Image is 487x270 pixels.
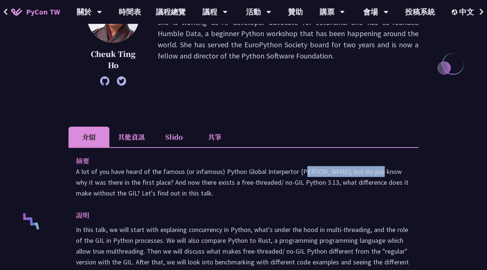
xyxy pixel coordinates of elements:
li: 其他資訊 [109,127,153,147]
img: Home icon of PyCon TW 2025 [11,8,22,16]
p: Cheuk Ting Ho [87,48,139,71]
p: A lot of you have heard of the famous (or infamous) Python Global Interpertor [PERSON_NAME], but ... [76,166,411,198]
img: Locale Icon [452,9,459,15]
span: PyCon TW [26,6,60,18]
p: 說明 [76,210,396,220]
li: Slido [153,127,194,147]
a: PyCon TW [4,3,67,21]
li: 介紹 [68,127,109,147]
p: 摘要 [76,155,396,166]
li: 共筆 [194,127,235,147]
